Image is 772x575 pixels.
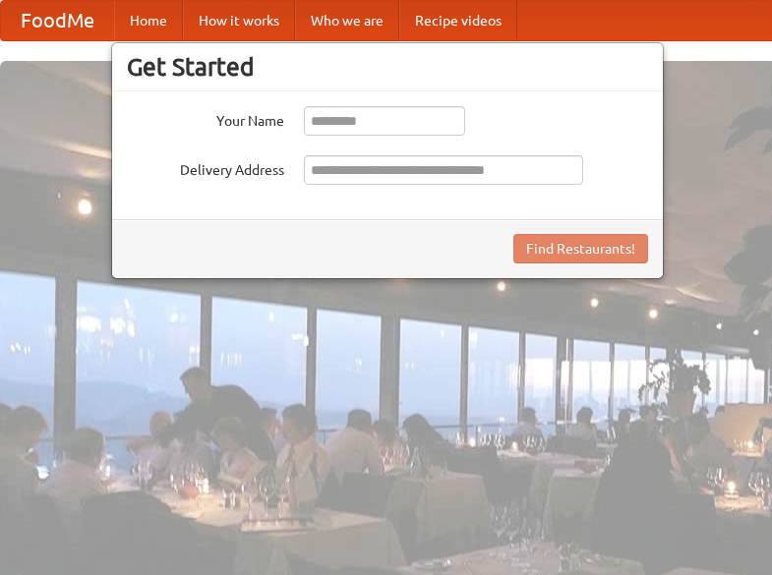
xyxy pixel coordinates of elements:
[127,106,284,131] label: Your Name
[183,1,295,40] a: How it works
[1,1,114,40] a: FoodMe
[399,1,517,40] a: Recipe videos
[127,52,648,82] h3: Get Started
[295,1,399,40] a: Who we are
[513,234,648,263] button: Find Restaurants!
[127,155,284,180] label: Delivery Address
[114,1,183,40] a: Home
